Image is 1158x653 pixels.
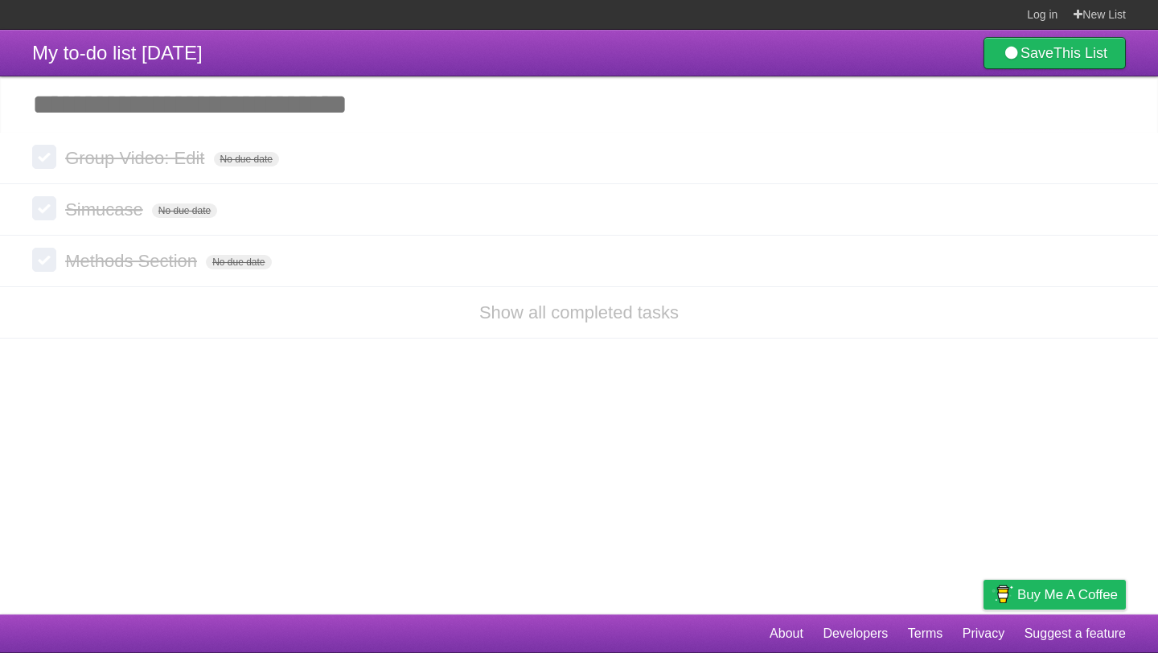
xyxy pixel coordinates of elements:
label: Done [32,145,56,169]
span: Buy me a coffee [1017,581,1118,609]
a: Privacy [963,618,1004,649]
a: About [770,618,803,649]
label: Done [32,248,56,272]
a: Terms [908,618,943,649]
span: My to-do list [DATE] [32,42,203,64]
img: Buy me a coffee [992,581,1013,608]
span: No due date [152,203,217,218]
label: Done [32,196,56,220]
span: Group Video: Edit [65,148,208,168]
a: Show all completed tasks [479,302,679,322]
a: Suggest a feature [1025,618,1126,649]
span: No due date [206,255,271,269]
a: Buy me a coffee [983,580,1126,610]
span: No due date [214,152,279,166]
span: Simucase [65,199,147,220]
span: Methods Section [65,251,201,271]
b: This List [1053,45,1107,61]
a: SaveThis List [983,37,1126,69]
a: Developers [823,618,888,649]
